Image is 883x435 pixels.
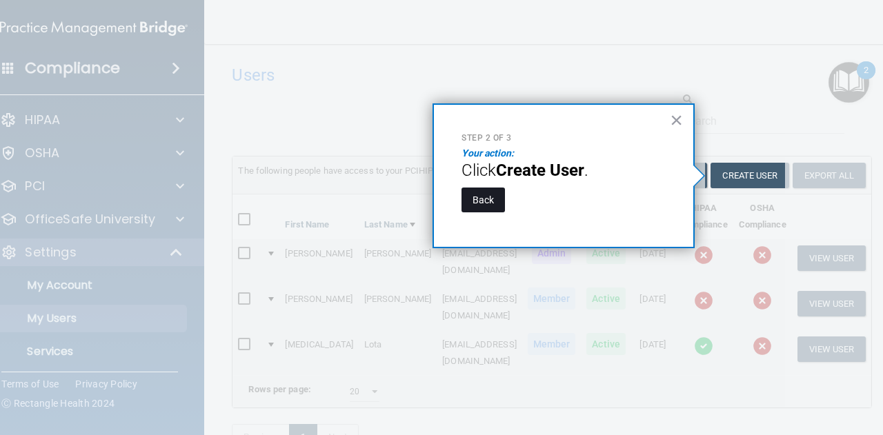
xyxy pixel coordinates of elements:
[496,161,584,180] strong: Create User
[462,188,505,212] button: Back
[711,163,788,188] button: Create User
[462,132,666,144] p: Step 2 of 3
[462,148,514,159] em: Your action:
[462,161,496,180] span: Click
[670,109,683,131] button: Close
[584,161,588,180] span: .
